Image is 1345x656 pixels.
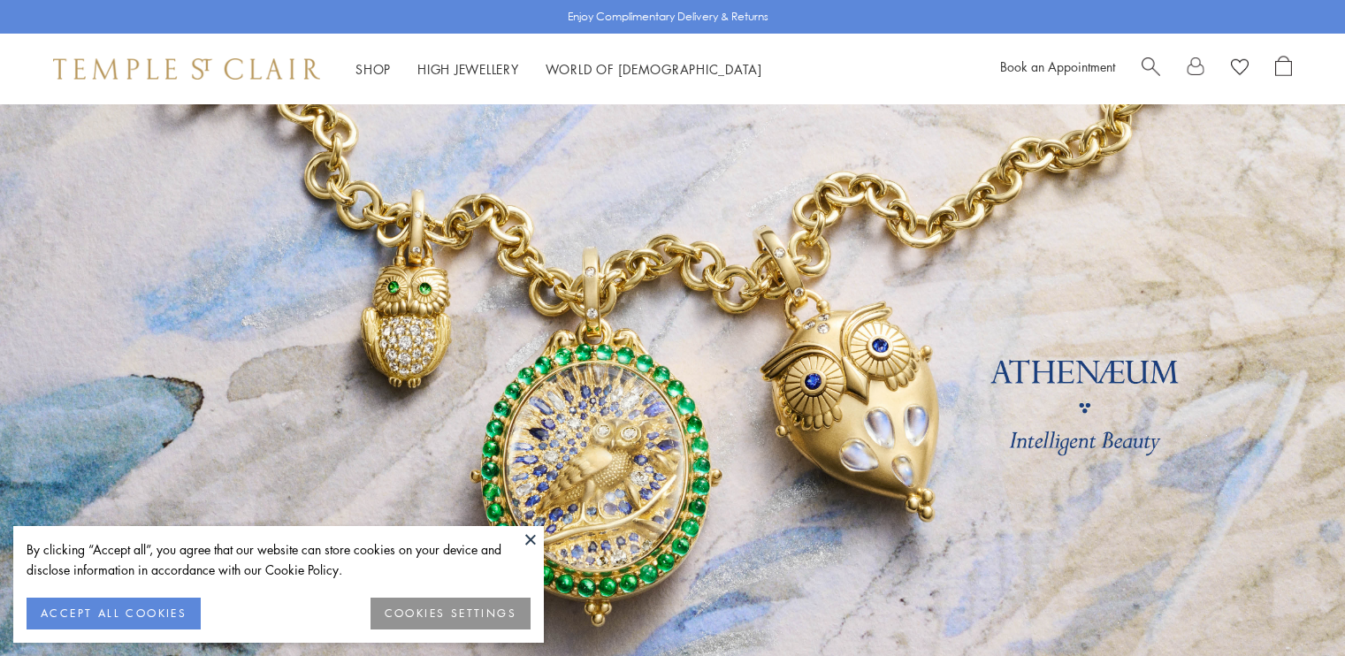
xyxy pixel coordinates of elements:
[27,598,201,629] button: ACCEPT ALL COOKIES
[355,60,391,78] a: ShopShop
[546,60,762,78] a: World of [DEMOGRAPHIC_DATA]World of [DEMOGRAPHIC_DATA]
[568,8,768,26] p: Enjoy Complimentary Delivery & Returns
[1142,56,1160,82] a: Search
[27,539,531,580] div: By clicking “Accept all”, you agree that our website can store cookies on your device and disclos...
[1000,57,1115,75] a: Book an Appointment
[371,598,531,629] button: COOKIES SETTINGS
[417,60,519,78] a: High JewelleryHigh Jewellery
[53,58,320,80] img: Temple St. Clair
[355,58,762,80] nav: Main navigation
[1231,56,1249,82] a: View Wishlist
[1275,56,1292,82] a: Open Shopping Bag
[1257,573,1327,638] iframe: Gorgias live chat messenger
